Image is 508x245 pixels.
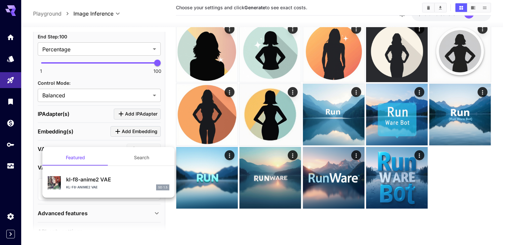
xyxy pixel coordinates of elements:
button: Search [108,150,175,166]
p: SD 1.5 [158,185,167,190]
button: Featured [42,150,108,166]
div: kl-f8-anime2 VAEkl-f8-anime2 VAESD 1.5 [48,173,169,193]
p: kl-f8-anime2 VAE [66,175,169,183]
p: kl-f8-anime2 VAE [66,185,98,190]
